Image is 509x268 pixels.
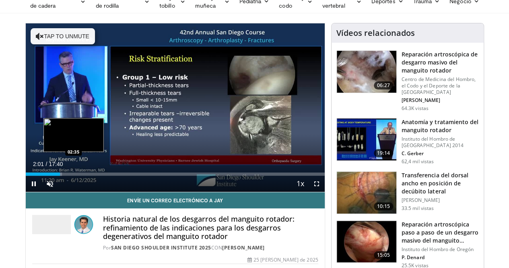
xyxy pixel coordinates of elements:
[103,244,111,251] font: Por
[293,176,309,192] button: Playback Rate
[337,51,396,93] img: 281021_0002_1.png.150x105_q85_crop-smart_upscale.jpg
[402,105,429,112] font: 64.3K vistas
[336,50,479,112] a: 06:27 Reparación artroscópica de desgarro masivo del manguito rotador Centro de Medicina del Homb...
[46,161,47,167] span: /
[336,118,479,165] a: 19:14 Anatomía y tratamiento del manguito rotador Instituto del Hombro de [GEOGRAPHIC_DATA] 2014 ...
[253,256,318,263] font: 25 [PERSON_NAME] de 2025
[337,221,396,263] img: 7cd5bdb9-3b5e-40f2-a8f4-702d57719c06.150x105_q85_crop-smart_upscale.jpg
[377,203,390,210] font: 10:15
[402,158,434,165] font: 62,4 mil vistas
[402,150,424,157] font: C. Gerber
[26,192,325,208] a: Envíe un correo electrónico a Jay
[43,118,104,152] img: image.jpeg
[103,214,295,241] font: Historia natural de los desgarros del manguito rotador: refinamiento de las indicaciones para los...
[309,176,325,192] button: Fullscreen
[402,118,479,134] font: Anatomía y tratamiento del manguito rotador
[402,246,474,253] font: Instituto del Hombro de Oregón
[377,251,390,258] font: 15:05
[26,23,325,192] video-js: Video Player
[402,76,476,96] font: Centro de Medicina del Hombro, el Codo y el Deporte de la [GEOGRAPHIC_DATA]
[336,27,415,38] font: Vídeos relacionados
[402,220,479,252] font: Reparación artroscópica paso a paso de un desgarro masivo del manguito rotador
[337,172,396,214] img: 38501_0000_3.png.150x105_q85_crop-smart_upscale.jpg
[211,244,223,251] font: CON
[402,135,464,149] font: Instituto del Hombro de [GEOGRAPHIC_DATA] 2014
[337,118,396,160] img: 58008271-3059-4eea-87a5-8726eb53a503.150x105_q85_crop-smart_upscale.jpg
[49,161,63,167] span: 17:40
[111,244,211,251] a: San Diego Shoulder Institute 2025
[402,197,440,204] font: [PERSON_NAME]
[26,172,325,176] div: Progress Bar
[402,50,478,74] font: Reparación artroscópica de desgarro masivo del manguito rotador
[26,176,42,192] button: Pause
[377,150,390,156] font: 19:14
[402,171,468,195] font: Transferencia del dorsal ancho en posición de decúbito lateral
[33,161,44,167] span: 2:01
[74,215,93,234] img: Avatar
[402,254,425,261] font: P. Denard
[31,28,95,44] button: Tap to unmute
[42,176,58,192] button: Unmute
[32,215,71,234] img: Instituto del Hombro de San Diego 2025
[336,171,479,214] a: 10:15 Transferencia del dorsal ancho en posición de decúbito lateral [PERSON_NAME] 33.5 mil vistas
[377,82,390,89] font: 06:27
[127,197,223,203] font: Envíe un correo electrónico a Jay
[402,205,434,212] font: 33.5 mil vistas
[222,244,265,251] a: [PERSON_NAME]
[402,97,441,104] font: [PERSON_NAME]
